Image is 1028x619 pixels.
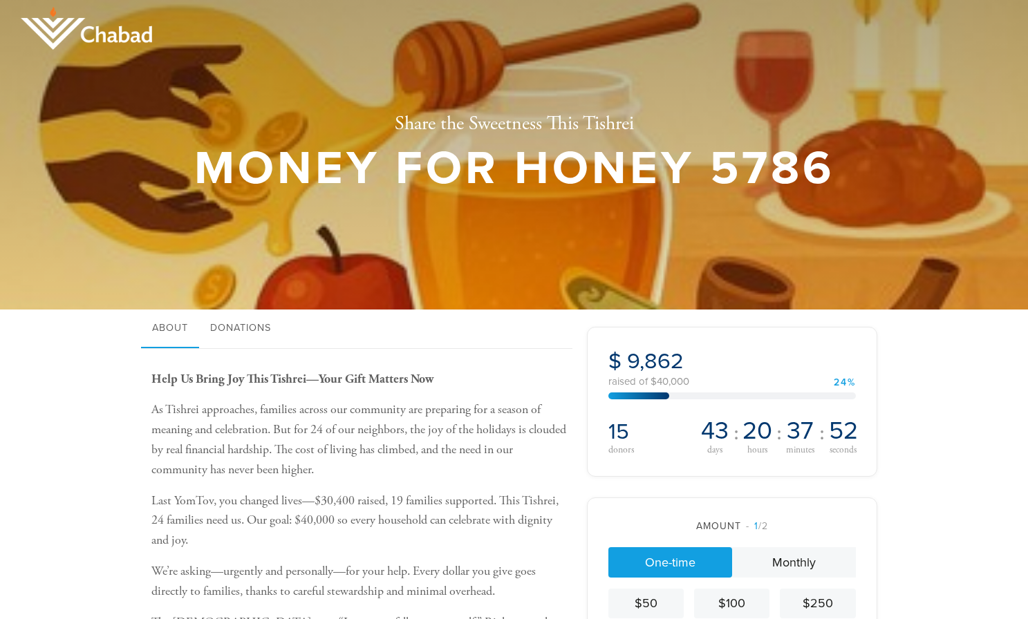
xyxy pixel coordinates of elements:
h2: Share the Sweetness This Tishrei [194,113,834,136]
span: 9,862 [627,348,684,374]
p: As Tishrei approaches, families across our community are preparing for a season of meaning and ce... [151,400,566,479]
a: Monthly [732,547,856,578]
span: 52 [829,419,858,444]
div: Amount [608,519,856,533]
h1: Money for Honey 5786 [194,146,834,191]
a: One-time [608,547,732,578]
div: $250 [785,594,850,613]
span: /2 [746,520,768,532]
a: $50 [608,589,684,618]
div: donors [608,445,693,455]
span: 1 [754,520,758,532]
div: raised of $40,000 [608,377,856,387]
a: $250 [780,589,855,618]
span: 37 [787,419,814,444]
span: minutes [786,446,814,455]
a: Donations [199,309,282,348]
span: $ [608,348,622,374]
p: Last YomTov, you changed lives—$30,400 raised, 19 families supported. This Tishrei, 24 families n... [151,491,566,551]
p: We’re asking—urgently and personally—for your help. Every dollar you give goes directly to famili... [151,562,566,602]
span: : [776,422,782,444]
span: seconds [830,446,857,455]
div: $50 [614,594,678,613]
span: : [819,422,825,444]
span: : [733,422,739,444]
span: days [707,446,722,455]
div: 24% [834,378,856,388]
img: logo_half.png [21,7,152,50]
h2: 15 [608,419,693,445]
div: $100 [700,594,764,613]
span: 43 [701,419,729,444]
span: 20 [742,419,772,444]
b: Help Us Bring Joy This Tishrei—Your Gift Matters Now [151,371,433,387]
span: hours [747,446,767,455]
a: $100 [694,589,769,618]
a: About [141,309,199,348]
